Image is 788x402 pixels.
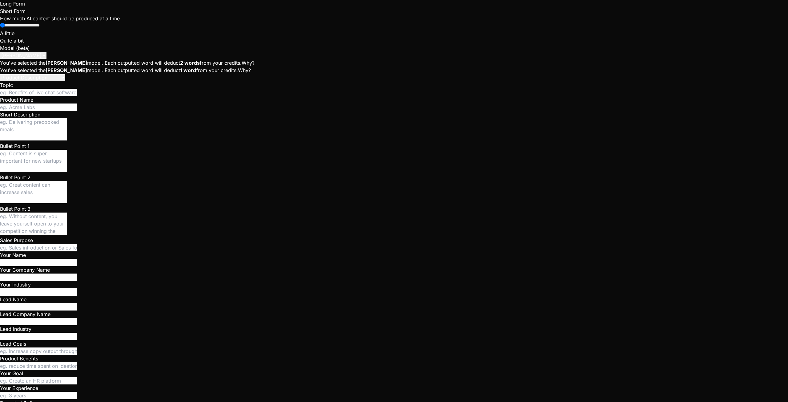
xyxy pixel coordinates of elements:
[46,67,87,73] strong: [PERSON_NAME]
[238,67,251,73] a: Why?
[46,60,87,66] strong: [PERSON_NAME]
[242,60,255,66] a: Why?
[180,67,196,73] strong: 1 word
[180,60,200,66] strong: 2 words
